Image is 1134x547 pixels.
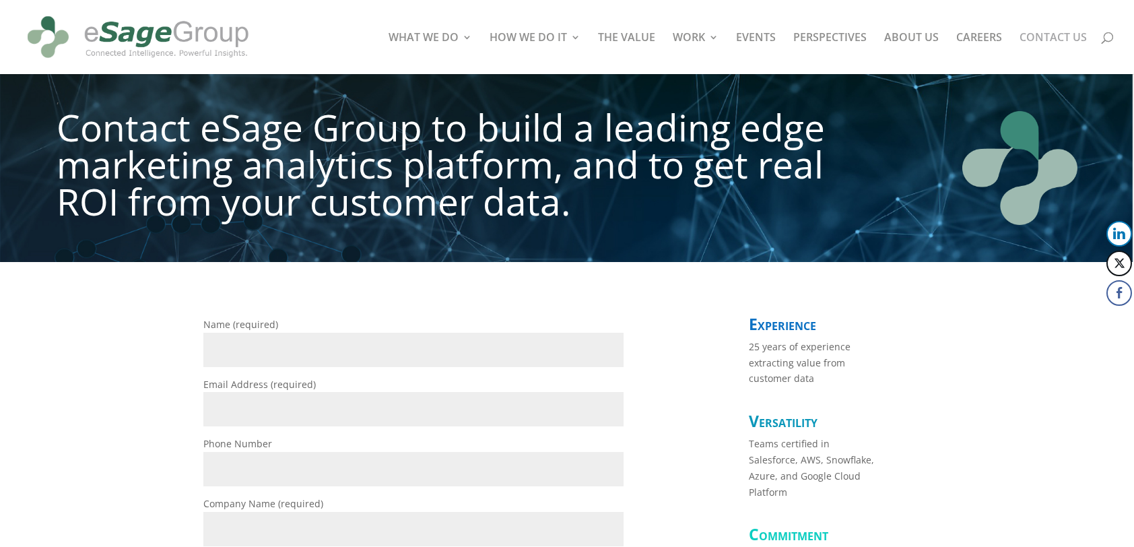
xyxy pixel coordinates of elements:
[203,437,624,476] label: Phone Number
[203,318,624,356] label: Name (required)
[598,32,655,74] a: THE VALUE
[57,108,869,237] h1: Contact eSage Group to build a leading edge marketing analytics platform, and to get real ROI fro...
[1020,32,1087,74] a: CONTACT US
[23,5,253,69] img: eSage Group
[389,32,472,74] a: WHAT WE DO
[736,32,776,74] a: EVENTS
[203,333,624,367] input: Name (required)
[203,392,624,426] input: Email Address (required)
[793,32,867,74] a: PERSPECTIVES
[749,313,816,335] span: Experience
[57,92,869,108] p: ,
[490,32,580,74] a: HOW WE DO IT
[203,512,624,546] input: Company Name (required)
[203,497,624,536] label: Company Name (required)
[1106,280,1132,306] button: Facebook Share
[749,339,877,387] p: 25 years of experience extracting value from customer data
[749,436,877,500] p: Teams certified in Salesforce, AWS, Snowflake, Azure, and Google Cloud Platform
[749,410,818,432] span: Versatility
[749,523,828,545] span: Commitment
[1106,251,1132,276] button: Twitter Share
[673,32,719,74] a: WORK
[1106,221,1132,247] button: LinkedIn Share
[203,452,624,486] input: Phone Number
[956,32,1002,74] a: CAREERS
[203,378,624,416] label: Email Address (required)
[884,32,939,74] a: ABOUT US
